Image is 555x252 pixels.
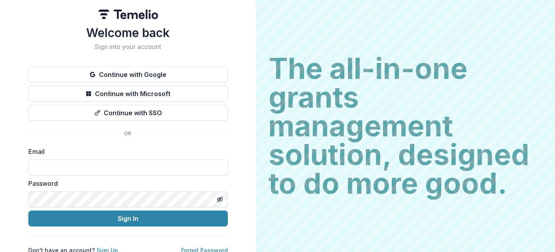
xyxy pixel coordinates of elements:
[28,105,228,121] button: Continue with SSO
[28,26,228,40] h1: Welcome back
[28,147,223,156] label: Email
[28,43,228,51] h2: Sign into your account
[28,67,228,83] button: Continue with Google
[28,179,223,188] label: Password
[28,211,228,226] button: Sign In
[98,10,158,19] img: Temelio
[213,193,226,206] button: Toggle password visibility
[28,86,228,102] button: Continue with Microsoft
